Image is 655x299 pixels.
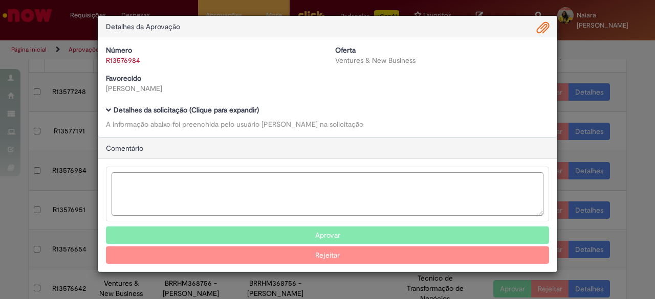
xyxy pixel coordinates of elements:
a: R13576984 [106,56,140,65]
button: Aprovar [106,226,549,244]
span: Comentário [106,144,143,153]
b: Número [106,45,132,55]
div: Ventures & New Business [335,55,549,65]
div: A informação abaixo foi preenchida pelo usuário [PERSON_NAME] na solicitação [106,119,549,129]
span: Detalhes da Aprovação [106,22,180,31]
div: [PERSON_NAME] [106,83,320,94]
b: Oferta [335,45,356,55]
h5: Detalhes da solicitação (Clique para expandir) [106,106,549,114]
button: Rejeitar [106,246,549,264]
b: Detalhes da solicitação (Clique para expandir) [114,105,259,114]
b: Favorecido [106,74,141,83]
